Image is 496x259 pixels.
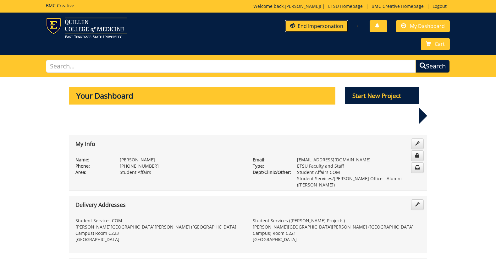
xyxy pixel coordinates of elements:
p: Student Services ([PERSON_NAME] Projects) [253,218,421,224]
span: My Dashboard [410,23,445,30]
a: Cart [421,38,450,50]
p: [PERSON_NAME] [120,157,243,163]
p: [GEOGRAPHIC_DATA] [253,236,421,243]
a: My Dashboard [396,20,450,32]
p: [PERSON_NAME][GEOGRAPHIC_DATA][PERSON_NAME] ([GEOGRAPHIC_DATA] Campus) Room C221 [253,224,421,236]
a: Change Communication Preferences [411,162,424,173]
p: Welcome back, ! | | | [253,3,450,9]
a: Logout [429,3,450,9]
img: ETSU logo [46,18,127,38]
p: Area: [75,169,110,175]
p: Email: [253,157,288,163]
p: Student Affairs COM [297,169,421,175]
a: Start New Project [345,93,419,99]
p: Phone: [75,163,110,169]
button: Search [416,60,450,73]
a: Change Password [411,150,424,161]
a: Edit Info [411,138,424,149]
a: ETSU Homepage [325,3,366,9]
h4: Delivery Addresses [75,202,405,210]
p: Student Services/[PERSON_NAME] Office - Alumni ([PERSON_NAME]) [297,175,421,188]
h5: BMC Creative [46,3,74,8]
p: [GEOGRAPHIC_DATA] [75,236,243,243]
p: ETSU Faculty and Staff [297,163,421,169]
h4: My Info [75,141,405,149]
a: BMC Creative Homepage [368,3,427,9]
p: Student Services COM [75,218,243,224]
p: Type: [253,163,288,169]
p: [PHONE_NUMBER] [120,163,243,169]
p: Name: [75,157,110,163]
p: [PERSON_NAME][GEOGRAPHIC_DATA][PERSON_NAME] ([GEOGRAPHIC_DATA] Campus) Room C223 [75,224,243,236]
p: [EMAIL_ADDRESS][DOMAIN_NAME] [297,157,421,163]
a: Edit Addresses [411,199,424,210]
a: [PERSON_NAME] [285,3,320,9]
a: End Impersonation [285,20,348,32]
p: Dept/Clinic/Other: [253,169,288,175]
p: Your Dashboard [69,87,335,104]
p: Student Affairs [120,169,243,175]
p: Start New Project [345,87,419,104]
span: Cart [435,40,445,47]
input: Search... [46,60,416,73]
